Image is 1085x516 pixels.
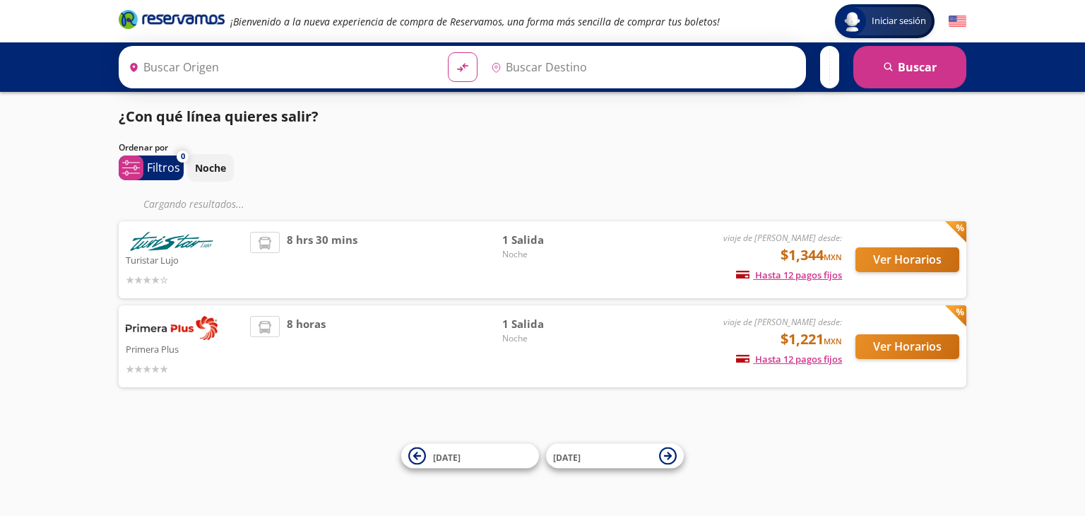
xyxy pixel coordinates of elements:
[502,316,601,332] span: 1 Salida
[723,316,842,328] em: viaje de [PERSON_NAME] desde:
[181,151,185,163] span: 0
[824,252,842,262] small: MXN
[119,8,225,30] i: Brand Logo
[502,332,601,345] span: Noche
[723,232,842,244] em: viaje de [PERSON_NAME] desde:
[949,13,966,30] button: English
[126,232,218,251] img: Turistar Lujo
[287,232,357,288] span: 8 hrs 30 mins
[119,106,319,127] p: ¿Con qué línea quieres salir?
[123,49,437,85] input: Buscar Origen
[853,46,966,88] button: Buscar
[502,232,601,248] span: 1 Salida
[119,8,225,34] a: Brand Logo
[781,245,842,266] span: $1,344
[855,247,959,272] button: Ver Horarios
[824,336,842,346] small: MXN
[126,340,243,357] p: Primera Plus
[401,444,539,469] button: [DATE]
[230,15,720,28] em: ¡Bienvenido a la nueva experiencia de compra de Reservamos, una forma más sencilla de comprar tus...
[187,154,234,182] button: Noche
[485,49,799,85] input: Buscar Destino
[119,141,168,154] p: Ordenar por
[126,316,218,340] img: Primera Plus
[143,197,244,211] em: Cargando resultados ...
[287,316,326,377] span: 8 horas
[195,160,226,175] p: Noche
[781,329,842,350] span: $1,221
[866,14,932,28] span: Iniciar sesión
[553,451,581,463] span: [DATE]
[855,334,959,359] button: Ver Horarios
[546,444,684,469] button: [DATE]
[736,353,842,365] span: Hasta 12 pagos fijos
[126,251,243,268] p: Turistar Lujo
[502,248,601,261] span: Noche
[119,156,184,180] button: 0Filtros
[736,269,842,281] span: Hasta 12 pagos fijos
[433,451,461,463] span: [DATE]
[147,159,180,176] p: Filtros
